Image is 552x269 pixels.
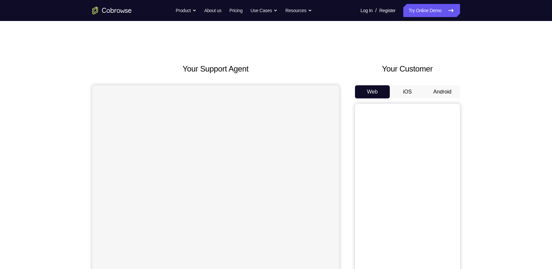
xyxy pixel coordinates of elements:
button: Product [176,4,196,17]
a: Pricing [229,4,242,17]
a: Log In [361,4,373,17]
button: Web [355,85,390,98]
span: / [375,7,377,14]
a: About us [204,4,221,17]
button: Use Cases [251,4,277,17]
button: Resources [285,4,312,17]
h2: Your Customer [355,63,460,75]
button: Android [425,85,460,98]
a: Try Online Demo [403,4,460,17]
a: Register [379,4,395,17]
a: Go to the home page [92,7,132,14]
button: iOS [390,85,425,98]
h2: Your Support Agent [92,63,339,75]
